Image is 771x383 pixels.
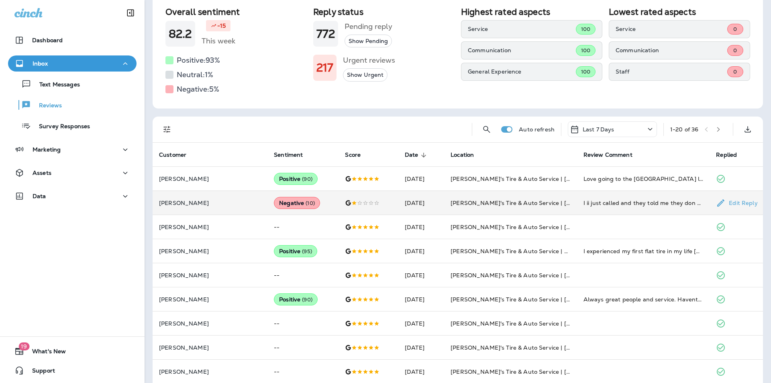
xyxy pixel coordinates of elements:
[32,37,63,43] p: Dashboard
[670,126,698,133] div: 1 - 20 of 36
[302,296,312,303] span: ( 90 )
[267,215,339,239] td: --
[583,295,704,303] div: Always great people and service. Havent been there in a couple years and ended up being there 3 t...
[583,152,643,159] span: Review Comment
[217,22,226,30] p: -15
[33,60,48,67] p: Inbox
[8,117,137,134] button: Survey Responses
[616,47,727,53] p: Communication
[24,348,66,358] span: What's New
[159,369,261,375] p: [PERSON_NAME]
[581,47,590,54] span: 100
[8,141,137,158] button: Marketing
[451,223,626,231] span: [PERSON_NAME]'s Tire & Auto Service | [GEOGRAPHIC_DATA]
[159,121,175,137] button: Filters
[316,27,335,41] h1: 772
[165,7,307,17] h2: Overall sentiment
[451,152,484,159] span: Location
[8,55,137,72] button: Inbox
[451,320,626,327] span: [PERSON_NAME]'s Tire & Auto Service | [GEOGRAPHIC_DATA]
[316,61,333,74] h1: 217
[159,224,261,230] p: [PERSON_NAME]
[451,272,626,279] span: [PERSON_NAME]'s Tire & Auto Service | [GEOGRAPHIC_DATA]
[398,215,444,239] td: [DATE]
[398,336,444,360] td: [DATE]
[451,199,614,207] span: [PERSON_NAME]'s Tire & Auto Service | [PERSON_NAME]
[159,296,261,303] p: [PERSON_NAME]
[31,81,80,89] p: Text Messages
[33,170,51,176] p: Assets
[345,20,392,33] h5: Pending reply
[616,68,727,75] p: Staff
[479,121,495,137] button: Search Reviews
[345,35,392,48] button: Show Pending
[726,200,757,206] p: Edit Reply
[398,263,444,287] td: [DATE]
[581,26,590,33] span: 100
[716,152,737,158] span: Replied
[31,123,90,131] p: Survey Responses
[274,197,320,209] div: Negative
[159,248,261,254] p: [PERSON_NAME]
[274,293,318,305] div: Positive
[468,68,576,75] p: General Experience
[583,199,704,207] div: I ii just called and they told me they don do oil changes,
[274,152,313,159] span: Sentiment
[24,367,55,377] span: Support
[733,68,737,75] span: 0
[159,344,261,351] p: [PERSON_NAME]
[177,83,219,96] h5: Negative: 5 %
[267,263,339,287] td: --
[302,176,312,182] span: ( 90 )
[343,54,395,67] h5: Urgent reviews
[343,68,388,82] button: Show Urgent
[519,126,555,133] p: Auto refresh
[8,188,137,204] button: Data
[451,152,474,158] span: Location
[177,68,213,81] h5: Neutral: 1 %
[451,296,626,303] span: [PERSON_NAME]'s Tire & Auto Service | [GEOGRAPHIC_DATA]
[468,47,576,53] p: Communication
[451,368,626,375] span: [PERSON_NAME]'s Tire & Auto Service | [GEOGRAPHIC_DATA]
[267,311,339,336] td: --
[583,247,704,255] div: I experienced my first flat tire in my life today! I’m 53 years old today and my husband just so ...
[33,193,46,199] p: Data
[274,245,317,257] div: Positive
[581,68,590,75] span: 100
[159,152,197,159] span: Customer
[274,173,318,185] div: Positive
[468,26,576,32] p: Service
[8,76,137,92] button: Text Messages
[583,175,704,183] div: Love going to the Morgan City location. Heather is so knowledgeable and a pleasure to work with.
[733,26,737,33] span: 0
[451,248,579,255] span: [PERSON_NAME]'s Tire & Auto Service | Verot
[398,191,444,215] td: [DATE]
[177,54,220,67] h5: Positive: 93 %
[159,200,261,206] p: [PERSON_NAME]
[18,342,29,350] span: 19
[8,96,137,113] button: Reviews
[159,152,186,158] span: Customer
[306,200,315,207] span: ( 10 )
[609,7,750,17] h2: Lowest rated aspects
[616,26,727,32] p: Service
[274,152,303,158] span: Sentiment
[33,146,61,153] p: Marketing
[398,167,444,191] td: [DATE]
[159,272,261,279] p: [PERSON_NAME]
[345,152,361,158] span: Score
[8,343,137,359] button: 19What's New
[31,102,62,110] p: Reviews
[302,248,312,255] span: ( 95 )
[583,126,614,133] p: Last 7 Days
[8,363,137,379] button: Support
[398,239,444,263] td: [DATE]
[583,152,632,158] span: Review Comment
[405,152,429,159] span: Date
[8,32,137,48] button: Dashboard
[159,176,261,182] p: [PERSON_NAME]
[119,5,142,21] button: Collapse Sidebar
[202,35,235,47] h5: This week
[405,152,418,158] span: Date
[733,47,737,54] span: 0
